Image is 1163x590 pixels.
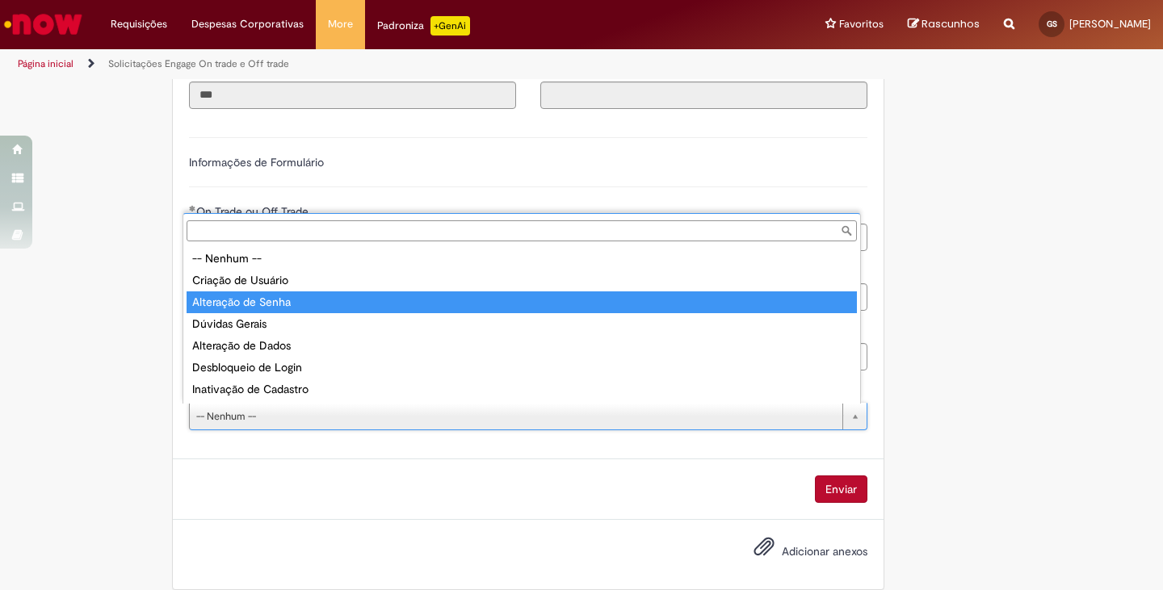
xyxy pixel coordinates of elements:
div: Criação de Usuário [187,270,857,291]
div: -- Nenhum -- [187,248,857,270]
ul: Tipo de solicitação [183,245,860,404]
div: Inativação de Cadastro [187,379,857,400]
div: Alteração de Senha [187,291,857,313]
div: Desbloqueio de Login [187,357,857,379]
div: Alteração de Dados [187,335,857,357]
div: Dúvidas Gerais [187,313,857,335]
